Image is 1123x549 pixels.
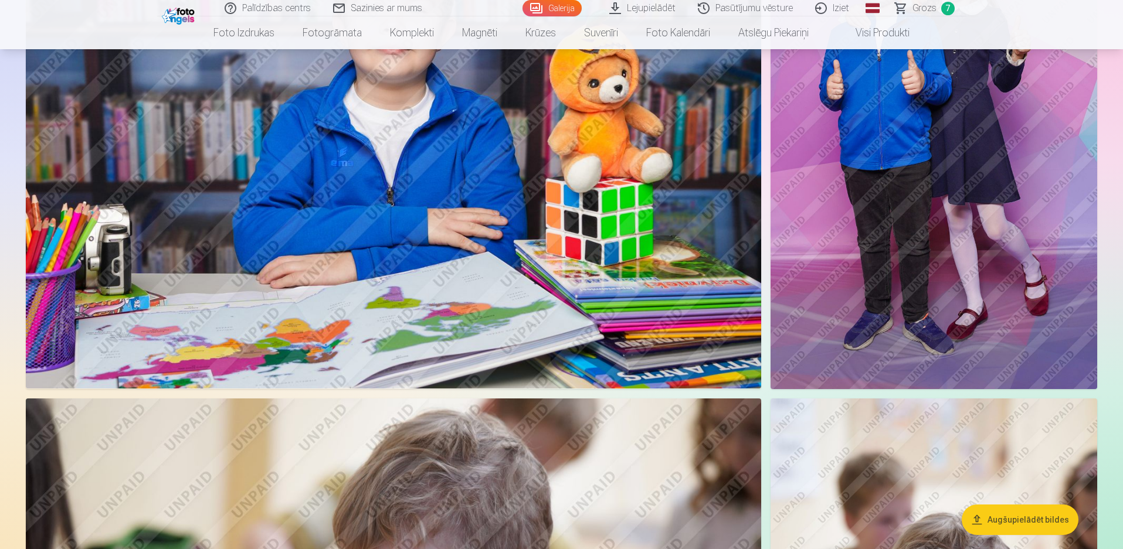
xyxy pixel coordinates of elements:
[289,16,376,49] a: Fotogrāmata
[199,16,289,49] a: Foto izdrukas
[912,1,937,15] span: Grozs
[941,2,955,15] span: 7
[448,16,511,49] a: Magnēti
[570,16,632,49] a: Suvenīri
[511,16,570,49] a: Krūzes
[632,16,724,49] a: Foto kalendāri
[962,504,1078,535] button: Augšupielādēt bildes
[724,16,823,49] a: Atslēgu piekariņi
[376,16,448,49] a: Komplekti
[162,5,198,25] img: /fa1
[823,16,924,49] a: Visi produkti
